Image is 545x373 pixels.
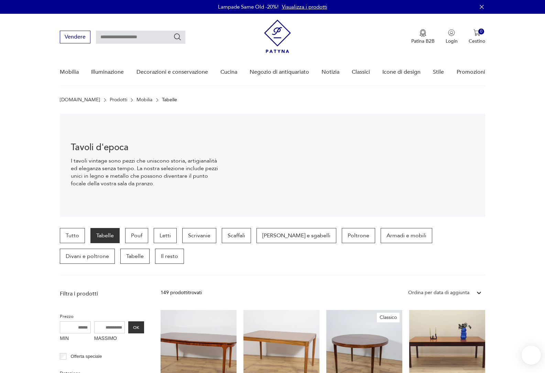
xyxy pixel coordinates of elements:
font: 0 [480,28,482,34]
button: Login [446,29,458,44]
font: MIN [60,335,69,341]
a: Stile [433,59,444,85]
font: Divani e poltrone [66,252,109,260]
font: Mobilia [60,68,79,76]
font: Promozioni [457,68,485,76]
button: Vendere [60,31,90,43]
font: Classici [352,68,370,76]
a: Divani e poltrone [60,249,115,264]
img: Icona della medaglia [419,29,426,37]
font: Armadi e mobili [386,232,426,239]
font: Ordina per data di aggiunta [408,289,469,296]
a: Notizia [321,59,339,85]
font: I tavoli vintage sono pezzi che uniscono storia, artigianalità ed eleganza senza tempo. La nostra... [71,157,218,187]
a: Tabelle [90,228,120,243]
font: Negozio di antiquariato [250,68,309,76]
a: Scaffali [222,228,251,243]
a: Il resto [155,249,184,264]
font: Prezzo [60,313,74,320]
font: Offerta speciale [71,354,102,359]
font: Prodotti [110,96,127,103]
font: [DOMAIN_NAME] [60,96,100,103]
a: Tabelle [120,249,150,264]
font: Icone di design [382,68,421,76]
font: 149 [161,289,169,296]
a: Promozioni [457,59,485,85]
a: Mobilia [137,97,152,103]
a: Illuminazione [91,59,124,85]
a: Scrivanie [182,228,216,243]
font: Tavoli d'epoca [71,141,129,154]
a: Poltrone [342,228,375,243]
a: Cucina [220,59,237,85]
font: Vendere [65,33,86,41]
font: Decorazioni e conservazione [137,68,208,76]
font: Stile [433,68,444,76]
button: Ricerca [173,33,182,41]
img: Patina - negozio di mobili e decorazioni vintage [264,20,291,53]
button: Patina B2B [411,29,435,44]
font: Pouf [131,232,142,239]
font: Scrivanie [188,232,210,239]
font: Patina B2B [411,38,435,44]
font: Tutto [66,232,79,239]
a: Decorazioni e conservazione [137,59,208,85]
font: Il resto [161,252,178,260]
iframe: Pulsante widget Smartsupp [522,345,541,365]
font: MASSIMO [94,335,117,341]
a: Vendere [60,35,90,40]
font: Notizia [321,68,339,76]
font: Scaffali [228,232,245,239]
img: Icona utente [448,29,455,36]
a: Icone di design [382,59,421,85]
font: Tabelle [126,252,144,260]
a: Mobilia [60,59,79,85]
font: Cestino [469,38,485,44]
a: Armadi e mobili [381,228,432,243]
font: Login [446,38,458,44]
button: 0Cestino [469,29,485,44]
font: Tabelle [162,96,177,103]
button: OK [128,321,144,333]
a: Prodotti [110,97,127,103]
a: Letti [154,228,177,243]
font: Cucina [220,68,237,76]
font: trovati [188,289,202,296]
a: Visualizza i prodotti [282,3,327,10]
a: [PERSON_NAME] e sgabelli [257,228,336,243]
a: Pouf [125,228,148,243]
font: prodotti [170,289,188,296]
font: Illuminazione [91,68,124,76]
a: Icona della medagliaPatina B2B [411,29,435,44]
font: Letti [160,232,171,239]
font: [PERSON_NAME] e sgabelli [262,232,330,239]
font: Lampade Same Old -20%! [218,3,279,10]
a: [DOMAIN_NAME] [60,97,100,103]
font: OK [133,325,139,330]
font: Filtra i prodotti [60,290,98,298]
font: Tabelle [96,232,114,239]
img: Icona del carrello [473,29,480,36]
a: Negozio di antiquariato [250,59,309,85]
font: Mobilia [137,96,152,103]
a: Tutto [60,228,85,243]
a: Classici [352,59,370,85]
font: Poltrone [348,232,369,239]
